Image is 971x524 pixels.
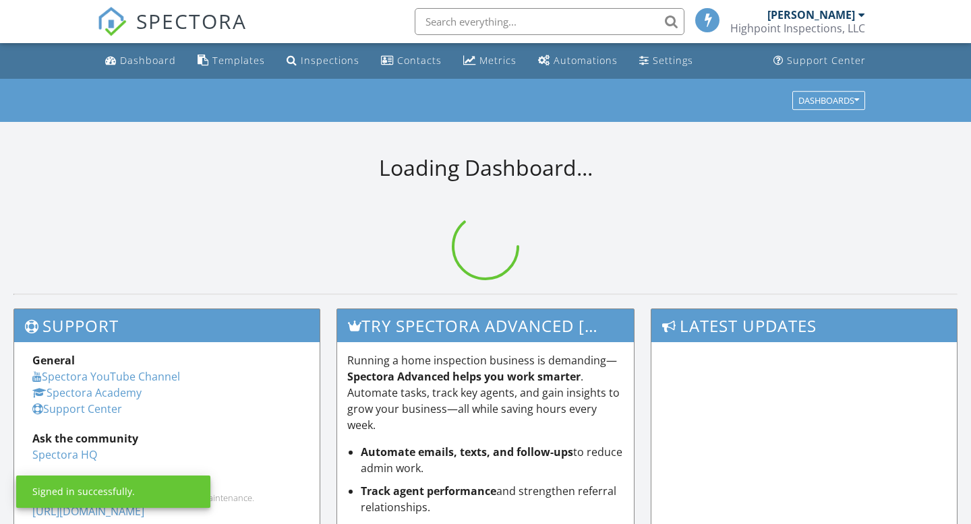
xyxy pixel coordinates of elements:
a: Inspections [281,48,365,73]
a: SPECTORA [97,18,247,46]
input: Search everything... [415,8,684,35]
div: [PERSON_NAME] [767,8,855,22]
strong: General [32,353,75,368]
a: Support Center [768,48,871,73]
a: Dashboard [100,48,181,73]
a: Settings [634,48,699,73]
h3: Latest Updates [651,309,957,342]
strong: Spectora Advanced helps you work smarter [347,369,581,384]
li: and strengthen referral relationships. [361,483,624,515]
div: Automations [554,54,618,67]
div: Support Center [787,54,866,67]
a: Contacts [376,48,447,73]
div: Contacts [397,54,442,67]
strong: Automate emails, texts, and follow-ups [361,445,573,459]
a: [URL][DOMAIN_NAME] [32,504,144,519]
div: Settings [653,54,693,67]
a: Spectora HQ [32,447,97,462]
div: Templates [212,54,265,67]
img: The Best Home Inspection Software - Spectora [97,7,127,36]
p: Running a home inspection business is demanding— . Automate tasks, track key agents, and gain ins... [347,352,624,433]
h3: Support [14,309,320,342]
span: SPECTORA [136,7,247,35]
strong: Track agent performance [361,484,496,498]
div: Dashboard [120,54,176,67]
div: Dashboards [798,96,859,105]
h3: Try spectora advanced [DATE] [337,309,635,342]
button: Dashboards [792,91,865,110]
a: Templates [192,48,270,73]
a: Metrics [458,48,522,73]
li: to reduce admin work. [361,444,624,476]
a: Automations (Basic) [533,48,623,73]
div: Signed in successfully. [32,485,135,498]
div: Metrics [479,54,517,67]
div: Highpoint Inspections, LLC [730,22,865,35]
a: Spectora YouTube Channel [32,369,180,384]
div: Ask the community [32,430,301,447]
div: Inspections [301,54,359,67]
a: Spectora Academy [32,385,142,400]
a: Support Center [32,401,122,416]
